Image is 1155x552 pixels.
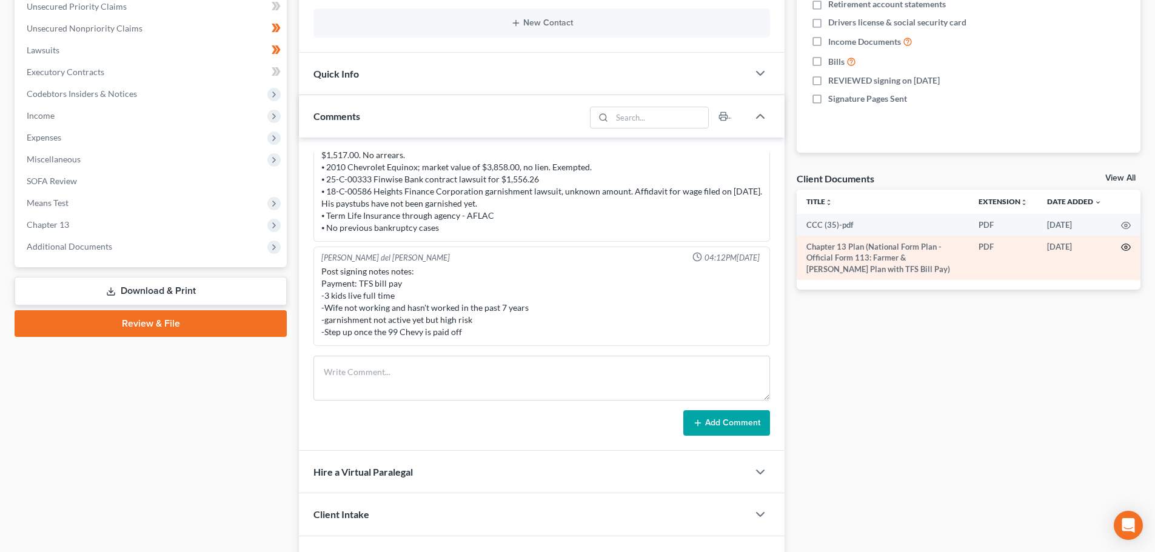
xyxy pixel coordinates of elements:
td: [DATE] [1037,214,1111,236]
span: Signature Pages Sent [828,93,907,105]
span: Miscellaneous [27,154,81,164]
span: Comments [313,110,360,122]
i: expand_more [1094,199,1102,206]
span: Unsecured Priority Claims [27,1,127,12]
a: Date Added expand_more [1047,197,1102,206]
a: Unsecured Nonpriority Claims [17,18,287,39]
a: Download & Print [15,277,287,305]
span: Income [27,110,55,121]
span: Lawsuits [27,45,59,55]
span: Quick Info [313,68,359,79]
span: Income Documents [828,36,901,48]
span: Means Test [27,198,69,208]
span: 04:12PM[DATE] [705,252,760,264]
div: [PERSON_NAME] del [PERSON_NAME] [321,252,450,264]
td: CCC (35)-pdf [797,214,969,236]
span: SOFA Review [27,176,77,186]
a: Lawsuits [17,39,287,61]
td: Chapter 13 Plan (National Form Plan - Official Form 113: Farmer & [PERSON_NAME] Plan with TFS Bil... [797,236,969,280]
a: Executory Contracts [17,61,287,83]
div: Post signing notes notes: Payment: TFS bill pay -3 kids live full time -Wife not working and hasn... [321,265,762,338]
a: View All [1105,174,1136,182]
span: Drivers license & social security card [828,16,966,28]
span: Hire a Virtual Paralegal [313,466,413,477]
button: New Contact [323,18,760,28]
i: unfold_more [825,199,832,206]
span: Codebtors Insiders & Notices [27,88,137,99]
div: Client Documents [797,172,874,185]
a: Review & File [15,310,287,337]
td: [DATE] [1037,236,1111,280]
div: Open Intercom Messenger [1114,511,1143,540]
span: Expenses [27,132,61,142]
a: Extensionunfold_more [979,197,1028,206]
span: Bills [828,56,845,68]
span: REVIEWED signing on [DATE] [828,75,940,87]
a: Titleunfold_more [806,197,832,206]
span: Executory Contracts [27,67,104,77]
a: SOFA Review [17,170,287,192]
span: Unsecured Nonpriority Claims [27,23,142,33]
span: Chapter 13 [27,219,69,230]
input: Search... [612,107,709,128]
div: Petition preparer notes: ⦁ Married, 4 dependents, rents. ⦁ Wife doesn’t work. ⦁ 1999 Chevrolet Ta... [321,101,762,234]
button: Add Comment [683,410,770,436]
span: Client Intake [313,508,369,520]
td: PDF [969,214,1037,236]
span: Additional Documents [27,241,112,251]
td: PDF [969,236,1037,280]
i: unfold_more [1020,199,1028,206]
